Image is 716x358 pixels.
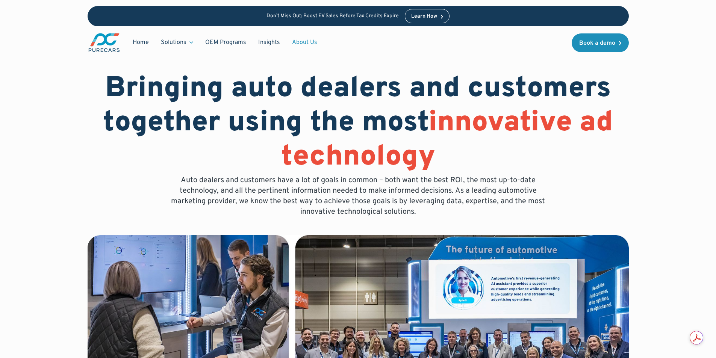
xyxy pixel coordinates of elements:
div: Learn How [411,14,437,19]
p: Don’t Miss Out: Boost EV Sales Before Tax Credits Expire [266,13,399,20]
a: Book a demo [572,33,629,52]
p: Auto dealers and customers have a lot of goals in common – both want the best ROI, the most up-to... [166,175,551,217]
div: Solutions [155,35,199,50]
div: Solutions [161,38,186,47]
a: OEM Programs [199,35,252,50]
a: Insights [252,35,286,50]
div: Book a demo [579,40,615,46]
a: Home [127,35,155,50]
img: purecars logo [88,32,121,53]
a: About Us [286,35,323,50]
a: main [88,32,121,53]
h1: Bringing auto dealers and customers together using the most [88,72,629,175]
a: Learn How [405,9,450,23]
span: innovative ad technology [281,105,613,175]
